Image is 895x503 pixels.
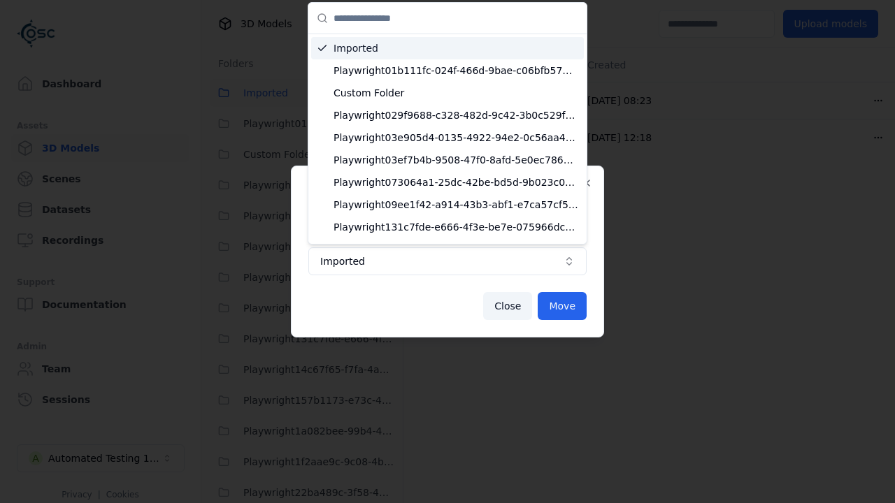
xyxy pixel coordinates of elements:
[334,175,578,189] span: Playwright073064a1-25dc-42be-bd5d-9b023c0ea8dd
[334,220,578,234] span: Playwright131c7fde-e666-4f3e-be7e-075966dc97bc
[334,64,578,78] span: Playwright01b111fc-024f-466d-9bae-c06bfb571c6d
[334,108,578,122] span: Playwright029f9688-c328-482d-9c42-3b0c529f8514
[334,86,578,100] span: Custom Folder
[334,153,578,167] span: Playwright03ef7b4b-9508-47f0-8afd-5e0ec78663fc
[334,242,578,256] span: Playwright14c67f65-f7fa-4a69-9dce-fa9a259dcaa1
[308,34,587,244] div: Suggestions
[334,131,578,145] span: Playwright03e905d4-0135-4922-94e2-0c56aa41bf04
[334,198,578,212] span: Playwright09ee1f42-a914-43b3-abf1-e7ca57cf5f96
[334,41,578,55] span: Imported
